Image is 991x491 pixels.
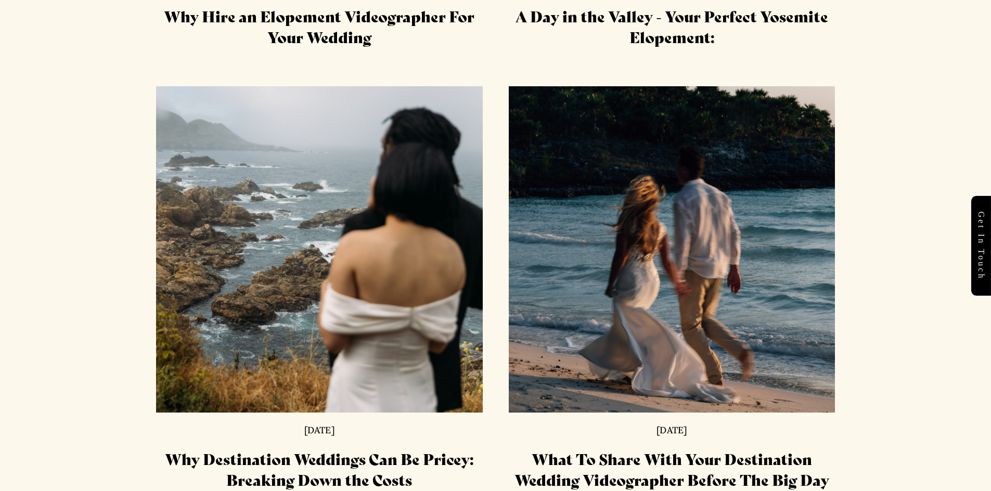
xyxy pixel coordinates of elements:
time: [DATE] [304,426,334,435]
a: Get in touch [971,196,991,296]
img: What To Share With Your Destination Wedding Videographer Before The Big Day [507,85,836,415]
time: [DATE] [657,426,687,435]
a: Why Hire an Elopement Videographer For Your Wedding [164,5,474,47]
img: Why Destination Weddings Can Be Pricey: Breaking Down the Costs [155,85,484,415]
a: What To Share With Your Destination Wedding Videographer Before The Big Day [514,447,829,490]
a: Why Destination Weddings Can Be Pricey: Breaking Down the Costs [165,447,473,490]
a: A Day in the Valley - Your Perfect Yosemite Elopement: [516,5,828,47]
